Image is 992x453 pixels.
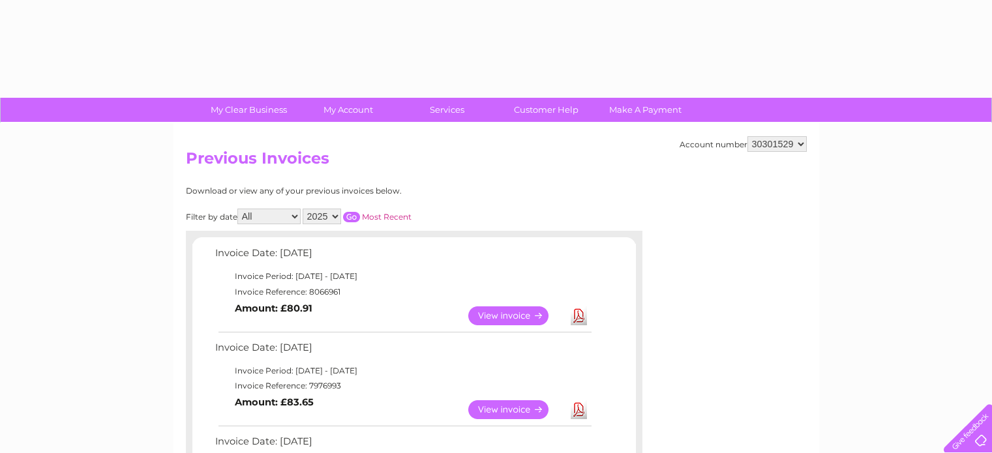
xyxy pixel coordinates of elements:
[294,98,402,122] a: My Account
[235,396,314,408] b: Amount: £83.65
[212,269,594,284] td: Invoice Period: [DATE] - [DATE]
[186,149,807,174] h2: Previous Invoices
[571,306,587,325] a: Download
[393,98,501,122] a: Services
[212,378,594,394] td: Invoice Reference: 7976993
[186,186,528,196] div: Download or view any of your previous invoices below.
[235,302,312,314] b: Amount: £80.91
[680,136,807,152] div: Account number
[186,209,528,224] div: Filter by date
[362,212,412,222] a: Most Recent
[492,98,600,122] a: Customer Help
[212,244,594,269] td: Invoice Date: [DATE]
[468,400,564,419] a: View
[212,284,594,300] td: Invoice Reference: 8066961
[468,306,564,325] a: View
[592,98,699,122] a: Make A Payment
[212,339,594,363] td: Invoice Date: [DATE]
[212,363,594,379] td: Invoice Period: [DATE] - [DATE]
[195,98,303,122] a: My Clear Business
[571,400,587,419] a: Download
